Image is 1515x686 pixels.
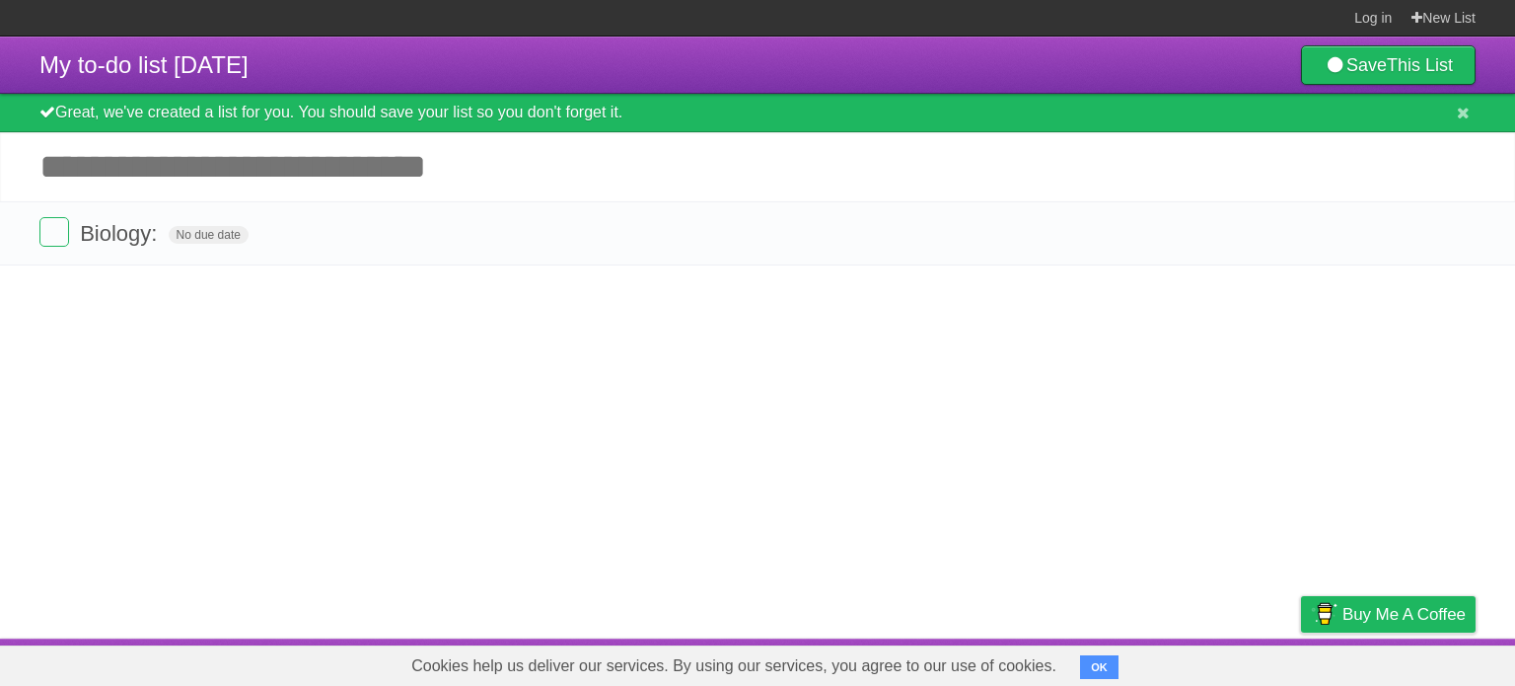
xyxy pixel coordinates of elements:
button: OK [1080,655,1118,679]
b: This List [1387,55,1453,75]
span: Cookies help us deliver our services. By using our services, you agree to our use of cookies. [392,647,1076,686]
span: My to-do list [DATE] [39,51,249,78]
a: Buy me a coffee [1301,596,1476,633]
img: Buy me a coffee [1311,597,1337,631]
a: Terms [1208,644,1252,681]
span: Biology: [80,221,162,246]
a: Developers [1104,644,1184,681]
label: Done [39,217,69,247]
a: Suggest a feature [1351,644,1476,681]
a: SaveThis List [1301,45,1476,85]
a: Privacy [1275,644,1327,681]
span: Buy me a coffee [1342,597,1466,632]
span: No due date [169,226,249,244]
a: About [1039,644,1080,681]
